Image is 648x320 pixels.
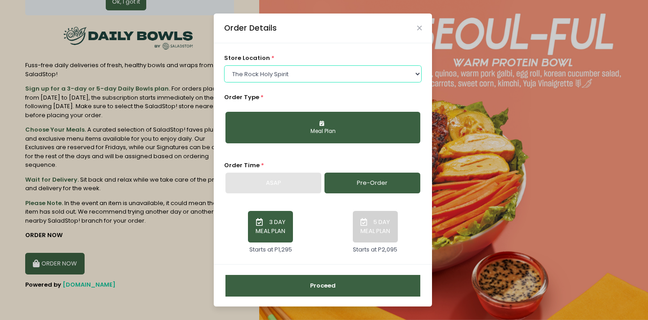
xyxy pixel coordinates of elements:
[225,112,420,143] button: Meal Plan
[224,93,259,101] span: Order Type
[353,211,398,242] button: 5 DAY MEAL PLAN
[224,22,277,34] div: Order Details
[232,128,414,136] div: Meal Plan
[353,245,397,254] div: Starts at P2,095
[225,275,420,297] button: Proceed
[417,26,422,30] button: Close
[324,173,420,193] a: Pre-Order
[224,54,270,62] span: store location
[224,161,260,169] span: Order Time
[249,245,292,254] div: Starts at P1,295
[248,211,293,242] button: 3 DAY MEAL PLAN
